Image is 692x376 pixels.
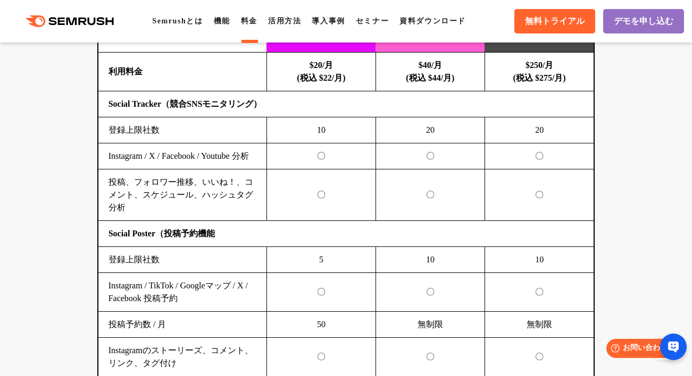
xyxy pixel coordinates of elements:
td: 50 [266,312,376,338]
b: $250/月 (税込 $275/月) [513,61,566,82]
td: 登録上限社数 [98,117,267,143]
td: 〇 [376,169,485,221]
td: 〇 [485,143,594,169]
a: Semrushとは [152,17,203,25]
td: Instagram / TikTok / Googleマップ / X / Facebook 投稿予約 [98,273,267,312]
a: 資料ダウンロード [399,17,466,25]
td: 投稿予約数 / 月 [98,312,267,338]
td: 〇 [376,143,485,169]
td: 20 [376,117,485,143]
b: Social Tracker（競合SNSモニタリング） [109,99,262,108]
a: 導入事例 [312,17,345,25]
td: 〇 [485,169,594,221]
a: デモを申し込む [603,9,684,33]
span: デモを申し込む [614,16,673,27]
td: 投稿、フォロワー推移、いいね！、コメント、スケジュール、ハッシュタグ分析 [98,169,267,221]
iframe: Help widget launcher [597,335,680,364]
td: 10 [485,247,594,273]
b: Social Poster（投稿予約機能 [109,229,215,238]
td: Instagram / X / Facebook / Youtube 分析 [98,143,267,169]
b: $40/月 (税込 $44/月) [406,61,454,82]
td: 〇 [266,143,376,169]
td: 無制限 [485,312,594,338]
a: 機能 [214,17,230,25]
b: 利用料金 [109,67,143,76]
td: 登録上限社数 [98,247,267,273]
td: 〇 [376,273,485,312]
a: 活用方法 [268,17,301,25]
td: 〇 [485,273,594,312]
b: $20/月 (税込 $22/月) [297,61,345,82]
a: 無料トライアル [514,9,595,33]
a: セミナー [356,17,389,25]
td: 10 [376,247,485,273]
span: 無料トライアル [525,16,585,27]
td: 〇 [266,273,376,312]
td: 5 [266,247,376,273]
td: 〇 [266,169,376,221]
td: 無制限 [376,312,485,338]
td: 20 [485,117,594,143]
a: 料金 [241,17,257,25]
td: 10 [266,117,376,143]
